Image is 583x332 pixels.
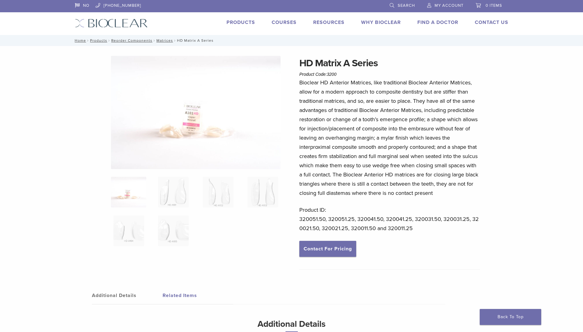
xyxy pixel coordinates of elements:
a: Home [73,38,86,43]
img: HD Matrix A Series - Image 4 [247,177,278,207]
img: Anterior-HD-A-Series-Matrices-324x324.jpg [111,177,146,207]
p: Product ID: 320051.50, 320051.25, 320041.50, 320041.25, 320031.50, 320031.25, 320021.50, 320021.2... [299,205,480,233]
a: Matrices [156,38,173,43]
h1: HD Matrix A Series [299,56,480,71]
a: Products [90,38,107,43]
a: Courses [272,19,297,25]
span: / [86,39,90,42]
span: Product Code: [299,72,337,77]
a: Related Items [163,287,233,304]
a: Products [227,19,255,25]
span: 0 items [486,3,502,8]
a: Contact Us [475,19,508,25]
span: / [107,39,111,42]
img: Bioclear [75,19,148,28]
img: HD Matrix A Series - Image 6 [158,215,189,246]
a: Contact For Pricing [299,241,356,257]
img: HD Matrix A Series - Image 5 [113,215,144,246]
a: Additional Details [92,287,163,304]
p: Bioclear HD Anterior Matrices, like traditional Bioclear Anterior Matrices, allow for a modern ap... [299,78,480,198]
a: Back To Top [480,309,541,325]
a: Why Bioclear [361,19,401,25]
span: My Account [435,3,463,8]
a: Find A Doctor [417,19,458,25]
nav: HD Matrix A Series [70,35,513,46]
img: HD Matrix A Series - Image 2 [158,177,189,207]
img: Anterior HD A Series Matrices [111,56,281,169]
span: 3200 [327,72,337,77]
img: HD Matrix A Series - Image 3 [203,177,234,207]
span: / [173,39,177,42]
span: / [152,39,156,42]
a: Resources [313,19,345,25]
a: Reorder Components [111,38,152,43]
span: Search [398,3,415,8]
